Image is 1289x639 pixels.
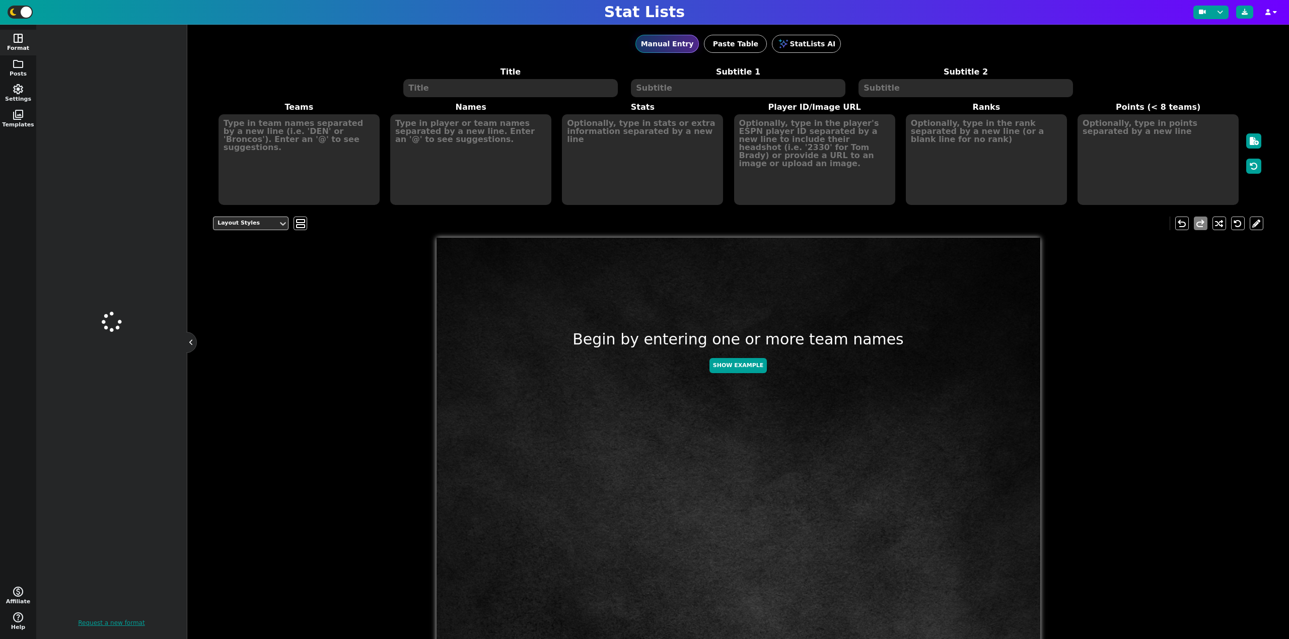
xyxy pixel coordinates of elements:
span: photo_library [12,109,24,121]
span: help [12,611,24,623]
button: undo [1175,217,1189,230]
div: Layout Styles [218,219,274,228]
span: redo [1194,218,1206,230]
label: Points (< 8 teams) [1072,101,1244,113]
button: Show Example [709,358,767,374]
span: folder [12,58,24,70]
button: redo [1194,217,1207,230]
button: Manual Entry [635,35,699,53]
div: Begin by entering one or more team names [437,328,1040,378]
span: undo [1176,218,1188,230]
label: Subtitle 1 [624,66,852,78]
label: Player ID/Image URL [729,101,900,113]
button: Paste Table [704,35,767,53]
label: Ranks [900,101,1072,113]
button: StatLists AI [772,35,841,53]
h1: Stat Lists [604,3,685,21]
label: Subtitle 2 [852,66,1080,78]
span: settings [12,83,24,95]
label: Teams [213,101,385,113]
label: Title [397,66,624,78]
span: space_dashboard [12,32,24,44]
label: Stats [557,101,729,113]
label: Names [385,101,556,113]
span: monetization_on [12,586,24,598]
a: Request a new format [41,613,182,632]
